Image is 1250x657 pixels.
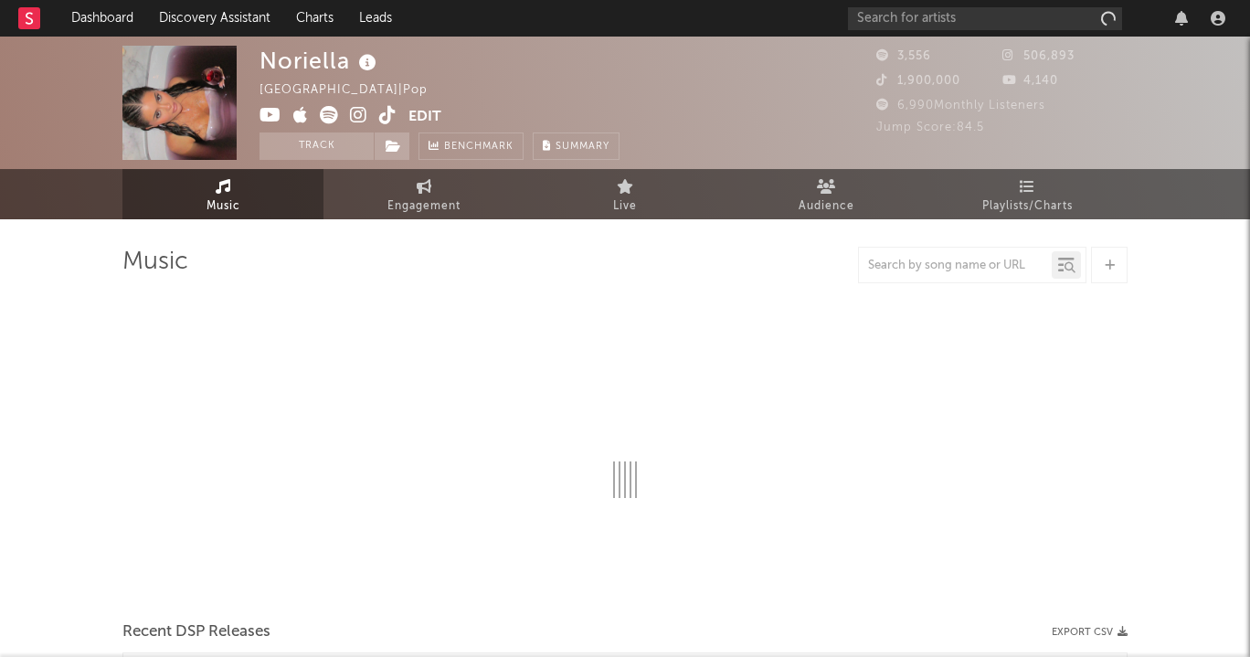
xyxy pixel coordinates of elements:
[876,50,931,62] span: 3,556
[260,132,374,160] button: Track
[533,132,620,160] button: Summary
[927,169,1128,219] a: Playlists/Charts
[1052,627,1128,638] button: Export CSV
[122,169,323,219] a: Music
[418,132,524,160] a: Benchmark
[1002,75,1058,87] span: 4,140
[524,169,726,219] a: Live
[982,196,1073,217] span: Playlists/Charts
[323,169,524,219] a: Engagement
[1002,50,1075,62] span: 506,893
[859,259,1052,273] input: Search by song name or URL
[876,75,960,87] span: 1,900,000
[122,621,270,643] span: Recent DSP Releases
[444,136,514,158] span: Benchmark
[207,196,240,217] span: Music
[260,79,449,101] div: [GEOGRAPHIC_DATA] | Pop
[726,169,927,219] a: Audience
[876,122,984,133] span: Jump Score: 84.5
[799,196,854,217] span: Audience
[613,196,637,217] span: Live
[848,7,1122,30] input: Search for artists
[260,46,381,76] div: Noriella
[556,142,609,152] span: Summary
[387,196,461,217] span: Engagement
[408,106,441,129] button: Edit
[876,100,1045,111] span: 6,990 Monthly Listeners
